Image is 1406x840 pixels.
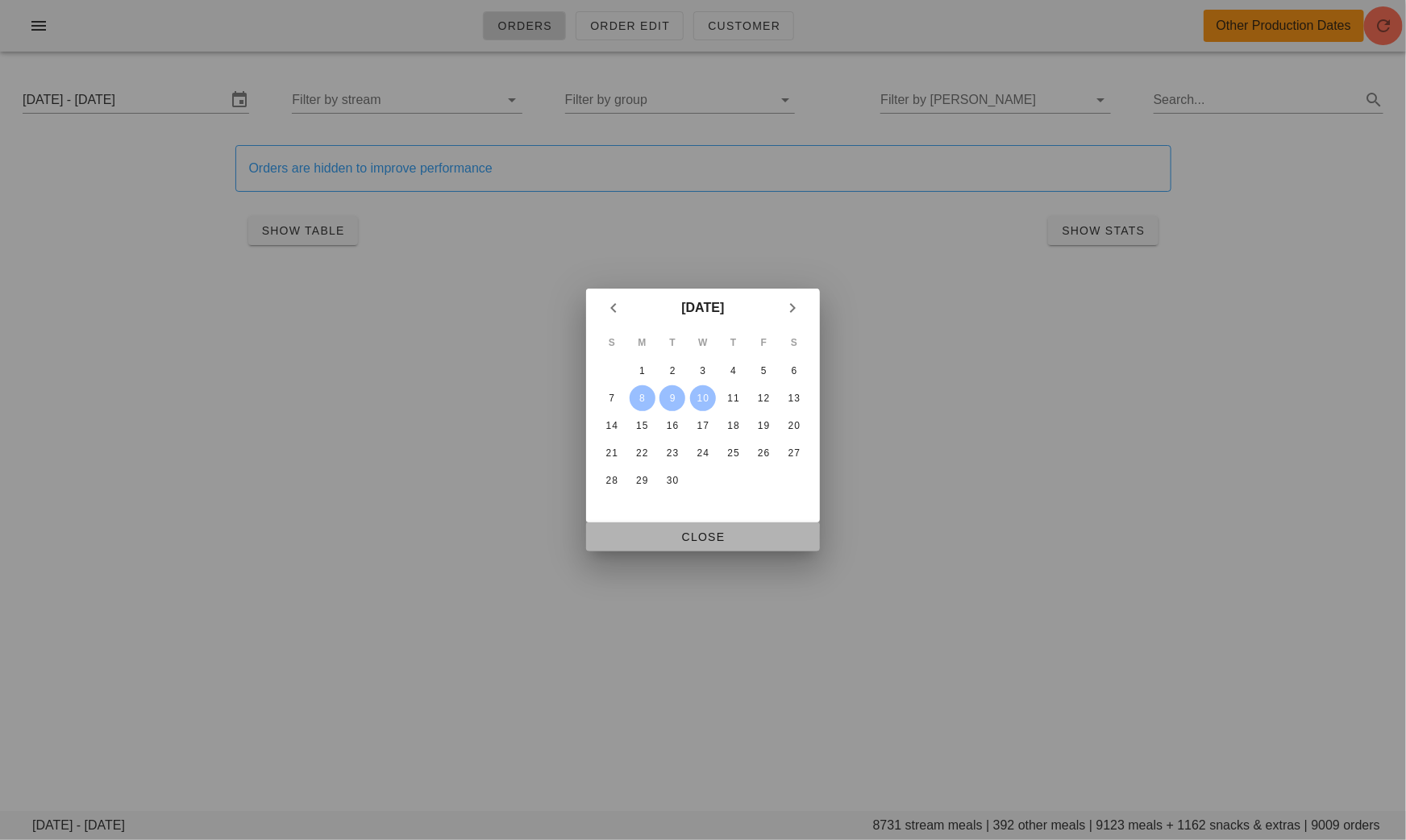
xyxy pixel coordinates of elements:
div: 4 [721,365,747,376]
button: Previous month [599,293,628,322]
div: 21 [599,447,625,459]
div: 11 [721,393,747,404]
div: 14 [599,420,625,431]
button: 15 [630,413,655,439]
div: 16 [659,420,685,431]
button: 5 [751,358,776,384]
button: 27 [781,440,807,466]
button: 2 [659,358,685,384]
div: 26 [751,447,776,459]
button: 13 [781,385,807,411]
button: 26 [751,440,776,466]
button: 1 [630,358,655,384]
div: 25 [721,447,747,459]
button: 17 [690,413,716,439]
button: 14 [599,413,625,439]
button: 30 [659,468,685,493]
div: 3 [690,365,716,376]
button: 11 [721,385,747,411]
div: 6 [781,365,807,376]
button: 4 [721,358,747,384]
div: 23 [659,447,685,459]
button: 19 [751,413,776,439]
th: T [719,329,748,356]
th: M [628,329,657,356]
button: 7 [599,385,625,411]
div: 9 [659,393,685,404]
button: 9 [659,385,685,411]
button: 10 [690,385,716,411]
button: Close [586,522,820,551]
button: 23 [659,440,685,466]
div: 24 [690,447,716,459]
button: 12 [751,385,776,411]
div: 22 [630,447,655,459]
div: 18 [721,420,747,431]
div: 28 [599,475,625,486]
button: Next month [778,293,807,322]
th: W [688,329,718,356]
div: 7 [599,393,625,404]
div: 8 [630,393,655,404]
button: 29 [630,468,655,493]
div: 10 [690,393,716,404]
div: 15 [630,420,655,431]
div: 27 [781,447,807,459]
th: F [750,329,779,356]
span: Close [599,530,807,543]
div: 13 [781,393,807,404]
button: 28 [599,468,625,493]
div: 29 [630,475,655,486]
button: 16 [659,413,685,439]
th: S [780,329,809,356]
button: 24 [690,440,716,466]
button: 22 [630,440,655,466]
button: 25 [721,440,747,466]
button: [DATE] [675,292,730,324]
button: 6 [781,358,807,384]
button: 3 [690,358,716,384]
button: 18 [721,413,747,439]
th: S [597,329,626,356]
div: 5 [751,365,776,376]
div: 1 [630,365,655,376]
div: 17 [690,420,716,431]
div: 19 [751,420,776,431]
th: T [658,329,687,356]
button: 21 [599,440,625,466]
button: 8 [630,385,655,411]
div: 30 [659,475,685,486]
div: 20 [781,420,807,431]
div: 2 [659,365,685,376]
button: 20 [781,413,807,439]
div: 12 [751,393,776,404]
